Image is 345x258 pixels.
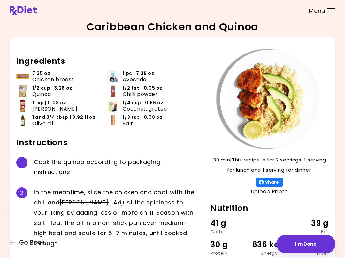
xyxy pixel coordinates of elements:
div: 636 kcal [250,239,289,251]
span: Coconut, grated [123,106,167,112]
span: 1 tsp | 0.08 oz [32,100,66,106]
span: Chicken breast [32,76,74,82]
span: 1/3 tsp | 0.08 oz [123,114,162,120]
button: Share [256,178,283,187]
span: 1/4 cup | 0.56 oz [123,100,163,106]
div: 1 [16,157,27,168]
button: Go Back [10,239,48,246]
h2: Caribbean Chicken and Quinoa [87,22,258,32]
div: In the meantime, slice the chicken and coat with the chili and . Adjust the spiciness to your lik... [34,187,197,248]
div: Energy [250,251,289,255]
p: 30 min | This recipe is for 2 servings, 1 serving for lunch and 1 serving for dinner. [211,155,329,175]
button: I'm Done [276,235,335,253]
span: Menu [309,8,325,14]
span: Avocado [123,76,146,82]
span: 1 pc | 7.38 oz [123,70,154,76]
span: 7.35 oz [32,70,50,76]
span: Salt [123,120,133,126]
span: Olive oil [32,120,53,126]
div: 30 g [211,239,250,251]
span: 1/2 tsp | 0.05 oz [123,85,162,91]
img: RxDiet [10,6,37,15]
h2: Ingredients [16,56,197,66]
span: Share [264,180,280,185]
div: 2 [16,187,27,198]
div: 41 g [211,217,250,229]
div: Protein [211,251,250,255]
div: Carbs [211,229,250,234]
span: 1 and 3/4 tbsp | 0.92 fl oz [32,114,95,120]
a: Upload Photo [251,188,288,195]
span: 1/2 cup | 3.28 oz [32,85,72,91]
h2: Instructions [16,138,197,148]
span: Go Back [19,239,45,246]
span: Quinoa [32,91,51,97]
div: 39 g [289,217,329,229]
s: [PERSON_NAME] [60,198,109,206]
div: Cook the quinoa according to packaging instructions. [34,157,197,177]
h2: Nutrition [211,203,329,213]
div: Fat [289,229,329,234]
span: Chilli powder [123,91,157,97]
span: [PERSON_NAME] [32,106,77,112]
